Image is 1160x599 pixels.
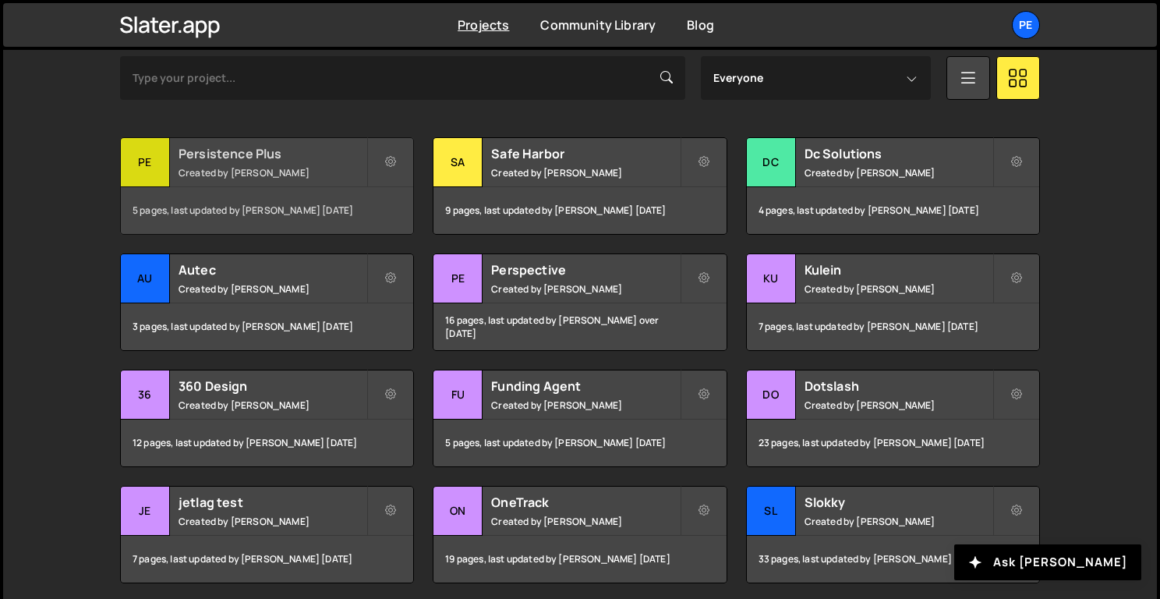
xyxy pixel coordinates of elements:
[179,145,366,162] h2: Persistence Plus
[954,544,1141,580] button: Ask [PERSON_NAME]
[491,261,679,278] h2: Perspective
[747,303,1039,350] div: 7 pages, last updated by [PERSON_NAME] [DATE]
[179,166,366,179] small: Created by [PERSON_NAME]
[433,137,727,235] a: Sa Safe Harbor Created by [PERSON_NAME] 9 pages, last updated by [PERSON_NAME] [DATE]
[805,399,992,412] small: Created by [PERSON_NAME]
[121,138,170,187] div: Pe
[120,253,414,351] a: Au Autec Created by [PERSON_NAME] 3 pages, last updated by [PERSON_NAME] [DATE]
[491,494,679,511] h2: OneTrack
[179,261,366,278] h2: Autec
[433,370,727,467] a: Fu Funding Agent Created by [PERSON_NAME] 5 pages, last updated by [PERSON_NAME] [DATE]
[433,187,726,234] div: 9 pages, last updated by [PERSON_NAME] [DATE]
[458,16,509,34] a: Projects
[120,370,414,467] a: 36 360 Design Created by [PERSON_NAME] 12 pages, last updated by [PERSON_NAME] [DATE]
[120,137,414,235] a: Pe Persistence Plus Created by [PERSON_NAME] 5 pages, last updated by [PERSON_NAME] [DATE]
[491,282,679,296] small: Created by [PERSON_NAME]
[433,254,483,303] div: Pe
[805,166,992,179] small: Created by [PERSON_NAME]
[120,56,685,100] input: Type your project...
[747,536,1039,583] div: 33 pages, last updated by [PERSON_NAME] [DATE]
[747,370,796,420] div: Do
[687,16,714,34] a: Blog
[491,377,679,395] h2: Funding Agent
[540,16,656,34] a: Community Library
[433,420,726,466] div: 5 pages, last updated by [PERSON_NAME] [DATE]
[747,420,1039,466] div: 23 pages, last updated by [PERSON_NAME] [DATE]
[747,138,796,187] div: Dc
[805,261,992,278] h2: Kulein
[491,399,679,412] small: Created by [PERSON_NAME]
[433,253,727,351] a: Pe Perspective Created by [PERSON_NAME] 16 pages, last updated by [PERSON_NAME] over [DATE]
[433,536,726,583] div: 19 pages, last updated by [PERSON_NAME] [DATE]
[121,420,413,466] div: 12 pages, last updated by [PERSON_NAME] [DATE]
[120,486,414,583] a: je jetlag test Created by [PERSON_NAME] 7 pages, last updated by [PERSON_NAME] [DATE]
[805,282,992,296] small: Created by [PERSON_NAME]
[121,254,170,303] div: Au
[121,187,413,234] div: 5 pages, last updated by [PERSON_NAME] [DATE]
[491,166,679,179] small: Created by [PERSON_NAME]
[805,515,992,528] small: Created by [PERSON_NAME]
[491,515,679,528] small: Created by [PERSON_NAME]
[121,370,170,420] div: 36
[433,370,483,420] div: Fu
[805,145,992,162] h2: Dc Solutions
[179,399,366,412] small: Created by [PERSON_NAME]
[746,370,1040,467] a: Do Dotslash Created by [PERSON_NAME] 23 pages, last updated by [PERSON_NAME] [DATE]
[805,494,992,511] h2: Slokky
[179,515,366,528] small: Created by [PERSON_NAME]
[805,377,992,395] h2: Dotslash
[746,486,1040,583] a: Sl Slokky Created by [PERSON_NAME] 33 pages, last updated by [PERSON_NAME] [DATE]
[746,253,1040,351] a: Ku Kulein Created by [PERSON_NAME] 7 pages, last updated by [PERSON_NAME] [DATE]
[746,137,1040,235] a: Dc Dc Solutions Created by [PERSON_NAME] 4 pages, last updated by [PERSON_NAME] [DATE]
[747,254,796,303] div: Ku
[433,486,727,583] a: On OneTrack Created by [PERSON_NAME] 19 pages, last updated by [PERSON_NAME] [DATE]
[433,303,726,350] div: 16 pages, last updated by [PERSON_NAME] over [DATE]
[1012,11,1040,39] a: Pe
[179,494,366,511] h2: jetlag test
[179,282,366,296] small: Created by [PERSON_NAME]
[121,536,413,583] div: 7 pages, last updated by [PERSON_NAME] [DATE]
[121,303,413,350] div: 3 pages, last updated by [PERSON_NAME] [DATE]
[747,487,796,536] div: Sl
[747,187,1039,234] div: 4 pages, last updated by [PERSON_NAME] [DATE]
[121,487,170,536] div: je
[433,138,483,187] div: Sa
[491,145,679,162] h2: Safe Harbor
[179,377,366,395] h2: 360 Design
[433,487,483,536] div: On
